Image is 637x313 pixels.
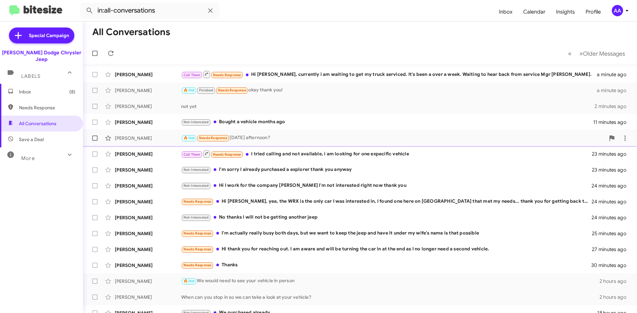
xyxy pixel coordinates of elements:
div: [PERSON_NAME] [115,214,181,221]
a: Special Campaign [9,27,74,43]
div: [PERSON_NAME] [115,278,181,285]
input: Search [80,3,220,19]
span: (8) [69,88,75,95]
div: 2 hours ago [600,294,632,300]
span: Finished [199,88,214,92]
div: a minute ago [597,87,632,94]
div: No thanks I will not be getting another jeep [181,214,592,221]
span: Call Them [183,73,201,77]
div: okay thank you! [181,86,597,94]
div: [PERSON_NAME] [115,71,181,78]
button: Next [575,47,629,60]
div: [PERSON_NAME] [115,151,181,157]
span: Needs Response [199,136,227,140]
span: Needs Response [183,231,212,235]
div: I'm sorry I already purchased a explorer thank you anyway [181,166,592,174]
div: [PERSON_NAME] [115,167,181,173]
span: Needs Response [183,247,212,251]
a: Calendar [518,2,551,22]
div: I'm actually really busy both days, but we want to keep the jeep and have it under my wife's name... [181,230,592,237]
div: [PERSON_NAME] [115,103,181,110]
div: 23 minutes ago [592,167,632,173]
a: Profile [580,2,606,22]
span: Needs Response [213,73,241,77]
div: [DATE] afternoon? [181,134,605,142]
div: 24 minutes ago [592,198,632,205]
div: 23 minutes ago [592,151,632,157]
div: 27 minutes ago [592,246,632,253]
div: [PERSON_NAME] [115,119,181,126]
span: Not-Interested [183,120,209,124]
div: 2 minutes ago [595,103,632,110]
div: Bought a vehicle months ago [181,118,593,126]
div: a minute ago [597,71,632,78]
div: We would need to see your vehicle in person [181,277,600,285]
div: Hi I work for the company [PERSON_NAME] I'm not interested right now thank you [181,182,592,189]
a: Insights [551,2,580,22]
button: Previous [564,47,576,60]
span: Needs Response [183,199,212,204]
span: Labels [21,73,40,79]
div: Thanks [181,261,592,269]
span: Call Them [183,152,201,157]
div: 2 hours ago [600,278,632,285]
div: [PERSON_NAME] [115,230,181,237]
div: [PERSON_NAME] [115,262,181,269]
button: AA [606,5,630,16]
div: 30 minutes ago [592,262,632,269]
nav: Page navigation example [564,47,629,60]
div: AA [612,5,623,16]
span: Not-Interested [183,183,209,188]
div: [PERSON_NAME] [115,183,181,189]
div: 25 minutes ago [592,230,632,237]
span: Needs Response [213,152,241,157]
div: 24 minutes ago [592,214,632,221]
div: Hi [PERSON_NAME], currently i am waiting to get my truck serviced. It's been a over a week. Waiti... [181,70,597,78]
span: 🔥 Hot [183,136,195,140]
span: Needs Response [19,104,75,111]
div: Hi thank you for reaching out. I am aware and will be turning the car in at the end as I no longe... [181,245,592,253]
span: Needs Response [183,263,212,267]
div: When can you stop in so we can take a look at your vehicle? [181,294,600,300]
div: I tried calling and not available, i am looking for one expecific vehicle [181,150,592,158]
div: [PERSON_NAME] [115,246,181,253]
span: Save a Deal [19,136,44,143]
span: Inbox [19,88,75,95]
span: » [579,49,583,58]
span: « [568,49,572,58]
div: 11 minutes ago [593,119,632,126]
span: Not-Interested [183,168,209,172]
a: Inbox [494,2,518,22]
div: [PERSON_NAME] [115,87,181,94]
div: 24 minutes ago [592,183,632,189]
span: Not-Interested [183,215,209,220]
span: More [21,155,35,161]
span: 🔥 Hot [183,88,195,92]
h1: All Conversations [92,27,170,37]
div: [PERSON_NAME] [115,294,181,300]
span: 🔥 Hot [183,279,195,283]
div: [PERSON_NAME] [115,198,181,205]
div: not yet [181,103,595,110]
span: Special Campaign [29,32,69,39]
span: All Conversations [19,120,56,127]
span: Needs Response [218,88,246,92]
span: Older Messages [583,50,625,57]
div: [PERSON_NAME] [115,135,181,141]
div: Hi [PERSON_NAME], yea, the WRX is the only car I was interested in, I found one here on [GEOGRAPH... [181,198,592,205]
